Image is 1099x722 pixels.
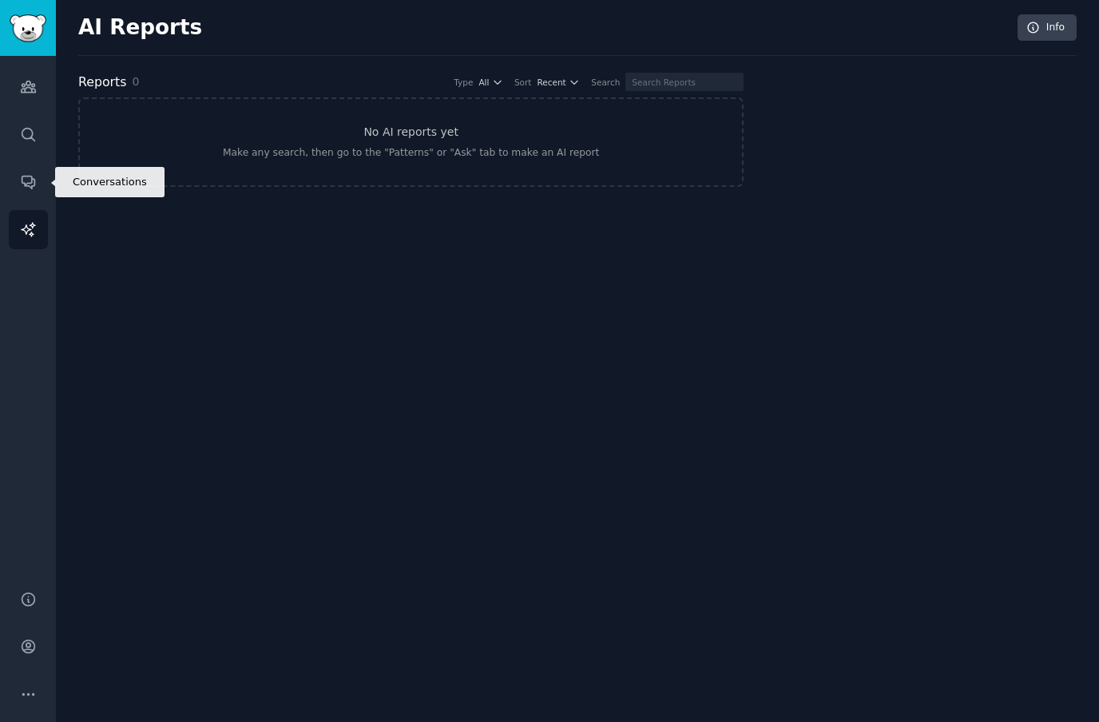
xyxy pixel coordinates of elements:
[514,77,532,88] div: Sort
[625,73,744,91] input: Search Reports
[78,97,744,187] a: No AI reports yetMake any search, then go to the "Patterns" or "Ask" tab to make an AI report
[132,75,139,88] span: 0
[1018,14,1077,42] a: Info
[78,73,126,93] h2: Reports
[78,15,202,41] h2: AI Reports
[537,77,565,88] span: Recent
[537,77,580,88] button: Recent
[10,14,46,42] img: GummySearch logo
[591,77,620,88] div: Search
[478,77,503,88] button: All
[363,124,458,141] h3: No AI reports yet
[223,146,599,161] div: Make any search, then go to the "Patterns" or "Ask" tab to make an AI report
[478,77,489,88] span: All
[454,77,473,88] div: Type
